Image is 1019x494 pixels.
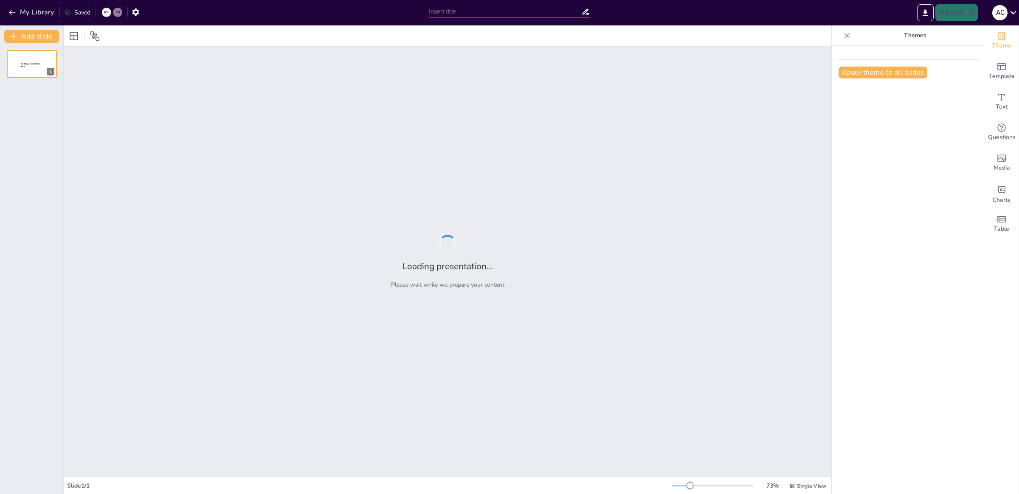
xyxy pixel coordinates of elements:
div: Add text boxes [985,87,1019,117]
div: Add ready made slides [985,56,1019,87]
h2: Loading presentation... [403,260,493,272]
div: Add a table [985,209,1019,239]
span: Theme [992,41,1011,50]
span: Table [994,224,1009,234]
span: Media [994,163,1010,173]
span: Template [989,72,1015,81]
button: Add slide [4,30,59,43]
button: Present [935,4,978,21]
span: Sendsteps presentation editor [21,63,40,67]
div: Layout [67,29,81,43]
button: А С [992,4,1008,21]
span: Charts [993,195,1011,205]
input: Insert title [429,6,581,18]
span: Text [996,102,1008,112]
div: Slide 1 / 1 [67,482,672,490]
div: 1 [47,68,54,75]
span: Single View [797,483,826,489]
div: 1 [7,50,57,78]
button: Apply theme to all slides [839,67,927,78]
button: My Library [6,6,58,19]
div: 73 % [762,482,783,490]
div: Change the overall theme [985,25,1019,56]
span: Position [90,31,100,41]
div: Get real-time input from your audience [985,117,1019,148]
div: Saved [64,8,90,17]
button: Export to PowerPoint [917,4,934,21]
p: Themes [854,25,976,46]
span: Questions [988,133,1016,142]
div: Add charts and graphs [985,178,1019,209]
p: Please wait while we prepare your content [391,281,504,289]
div: Add images, graphics, shapes or video [985,148,1019,178]
div: А С [992,5,1008,20]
